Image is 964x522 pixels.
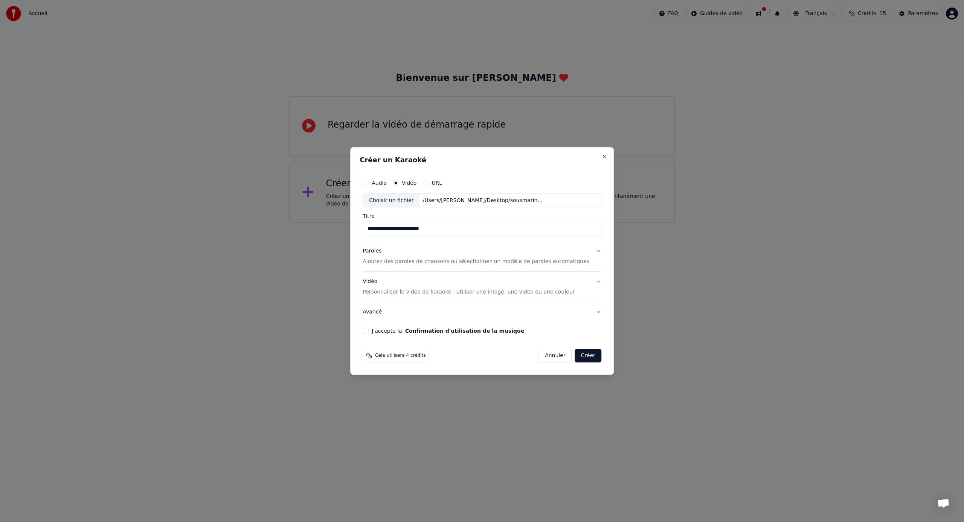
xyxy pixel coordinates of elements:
div: Paroles [363,248,381,255]
span: Cela utilisera 4 crédits [375,353,426,359]
div: /Users/[PERSON_NAME]/Desktop/sousmarinvert/sosumarinvert-musiquejla2_1.aif [420,197,548,204]
div: Vidéo [363,278,575,296]
p: Personnaliser le vidéo de karaoké : utiliser une image, une vidéo ou une couleur [363,288,575,296]
label: URL [432,180,442,186]
button: Annuler [538,349,572,362]
label: Titre [363,214,601,219]
button: ParolesAjoutez des paroles de chansons ou sélectionnez un modèle de paroles automatiques [363,242,601,272]
div: Choisir un fichier [363,194,419,207]
button: VidéoPersonnaliser le vidéo de karaoké : utiliser une image, une vidéo ou une couleur [363,272,601,302]
p: Ajoutez des paroles de chansons ou sélectionnez un modèle de paroles automatiques [363,258,589,266]
label: Vidéo [402,180,416,186]
button: Créer [575,349,601,362]
button: J'accepte la [405,328,525,333]
label: J'accepte la [372,328,524,333]
button: Avancé [363,302,601,322]
h2: Créer un Karaoké [360,157,604,163]
label: Audio [372,180,387,186]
